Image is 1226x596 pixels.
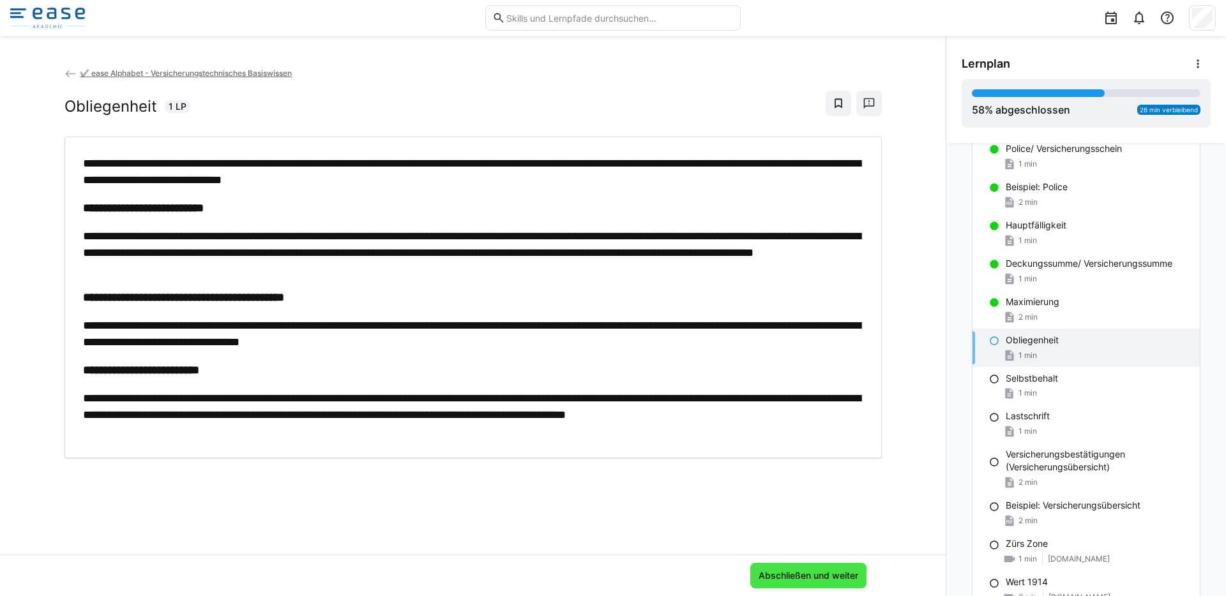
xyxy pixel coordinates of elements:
p: Deckungssumme/ Versicherungssumme [1006,257,1172,270]
span: 58 [972,103,985,116]
span: 2 min [1018,516,1038,526]
input: Skills und Lernpfade durchsuchen… [505,12,734,24]
span: 1 min [1018,159,1037,169]
p: Beispiel: Versicherungsübersicht [1006,499,1140,512]
p: Versicherungsbestätigungen (Versicherungsübersicht) [1006,448,1190,473]
span: 1 min [1018,350,1037,361]
span: 1 min [1018,274,1037,284]
p: Beispiel: Police [1006,181,1068,193]
span: Abschließen und weiter [757,569,860,582]
button: Abschließen und weiter [750,563,867,588]
div: % abgeschlossen [972,102,1070,117]
span: 1 min [1018,554,1037,564]
p: Lastschrift [1006,410,1050,422]
p: Zürs Zone [1006,537,1048,550]
span: 26 min verbleibend [1140,106,1198,114]
span: Lernplan [962,57,1010,71]
span: 2 min [1018,312,1038,322]
span: ✔️ ease Alphabet - Versicherungstechnisches Basiswissen [80,68,292,78]
span: 2 min [1018,197,1038,207]
span: 1 LP [169,100,186,113]
p: Wert 1914 [1006,576,1048,588]
span: 2 min [1018,477,1038,488]
h2: Obliegenheit [64,97,157,116]
a: ✔️ ease Alphabet - Versicherungstechnisches Basiswissen [64,68,292,78]
span: 1 min [1018,235,1037,246]
span: 1 min [1018,388,1037,398]
p: Obliegenheit [1006,334,1059,346]
p: Hauptfälligkeit [1006,219,1066,232]
span: 1 min [1018,426,1037,436]
p: Maximierung [1006,295,1059,308]
p: Police/ Versicherungsschein [1006,142,1122,155]
span: [DOMAIN_NAME] [1048,554,1110,564]
p: Selbstbehalt [1006,372,1058,385]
